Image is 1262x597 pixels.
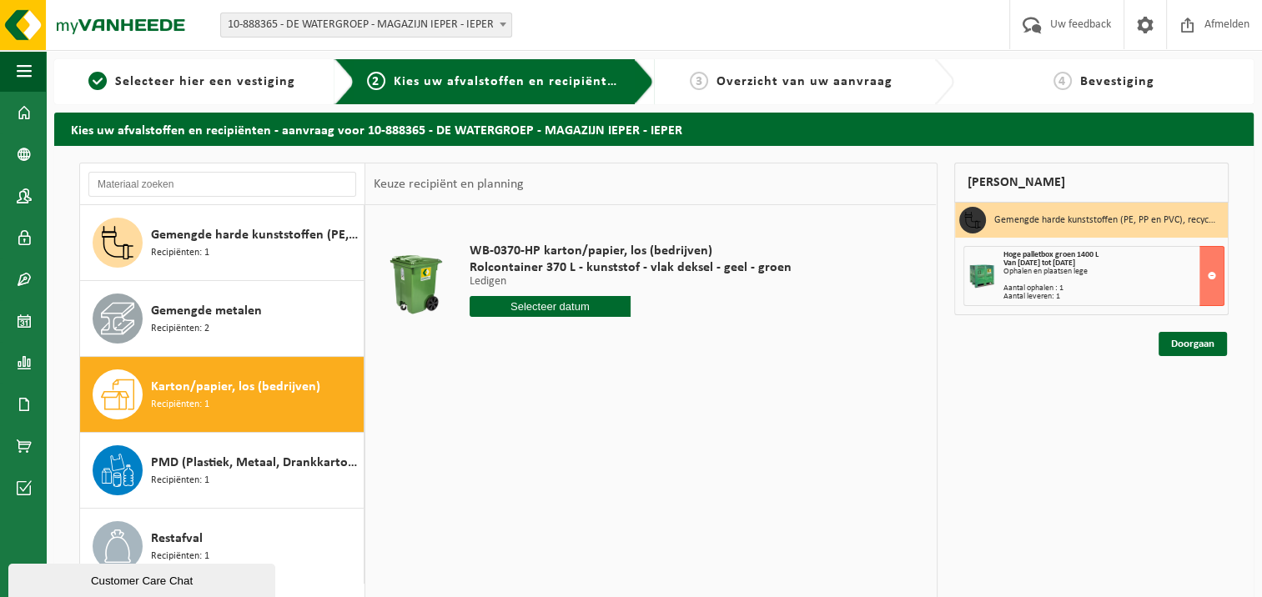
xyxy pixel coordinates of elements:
[470,296,631,317] input: Selecteer datum
[80,281,365,357] button: Gemengde metalen Recipiënten: 2
[151,529,203,549] span: Restafval
[470,276,792,288] p: Ledigen
[1003,268,1224,276] div: Ophalen en plaatsen lege
[690,72,708,90] span: 3
[88,172,356,197] input: Materiaal zoeken
[716,75,892,88] span: Overzicht van uw aanvraag
[365,163,532,205] div: Keuze recipiënt en planning
[221,13,511,37] span: 10-888365 - DE WATERGROEP - MAGAZIJN IEPER - IEPER
[1003,293,1224,301] div: Aantal leveren: 1
[1003,258,1075,268] strong: Van [DATE] tot [DATE]
[954,163,1229,203] div: [PERSON_NAME]
[115,75,295,88] span: Selecteer hier een vestiging
[80,205,365,281] button: Gemengde harde kunststoffen (PE, PP en PVC), recycleerbaar (industrieel) Recipiënten: 1
[151,321,209,337] span: Recipiënten: 2
[470,243,792,259] span: WB-0370-HP karton/papier, los (bedrijven)
[54,113,1254,145] h2: Kies uw afvalstoffen en recipiënten - aanvraag voor 10-888365 - DE WATERGROEP - MAGAZIJN IEPER - ...
[220,13,512,38] span: 10-888365 - DE WATERGROEP - MAGAZIJN IEPER - IEPER
[1053,72,1072,90] span: 4
[151,549,209,564] span: Recipiënten: 1
[151,397,209,413] span: Recipiënten: 1
[1003,284,1224,293] div: Aantal ophalen : 1
[151,473,209,489] span: Recipiënten: 1
[63,72,321,92] a: 1Selecteer hier een vestiging
[1080,75,1154,88] span: Bevestiging
[80,433,365,509] button: PMD (Plastiek, Metaal, Drankkartons) (bedrijven) Recipiënten: 1
[367,72,385,90] span: 2
[1003,250,1099,259] span: Hoge palletbox groen 1400 L
[151,225,359,245] span: Gemengde harde kunststoffen (PE, PP en PVC), recycleerbaar (industrieel)
[994,207,1216,233] h3: Gemengde harde kunststoffen (PE, PP en PVC), recycleerbaar (industrieel)
[80,509,365,584] button: Restafval Recipiënten: 1
[80,357,365,433] button: Karton/papier, los (bedrijven) Recipiënten: 1
[151,453,359,473] span: PMD (Plastiek, Metaal, Drankkartons) (bedrijven)
[151,301,262,321] span: Gemengde metalen
[394,75,623,88] span: Kies uw afvalstoffen en recipiënten
[151,245,209,261] span: Recipiënten: 1
[151,377,320,397] span: Karton/papier, los (bedrijven)
[8,560,279,597] iframe: chat widget
[470,259,792,276] span: Rolcontainer 370 L - kunststof - vlak deksel - geel - groen
[1159,332,1227,356] a: Doorgaan
[88,72,107,90] span: 1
